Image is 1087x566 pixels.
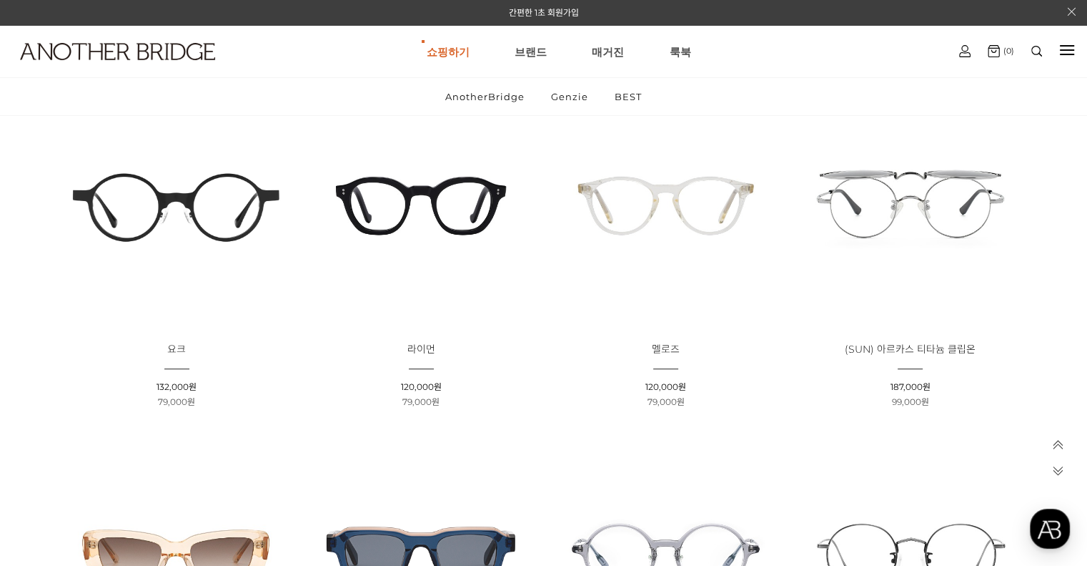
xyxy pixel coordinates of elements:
[1000,46,1014,56] span: (0)
[793,88,1028,323] img: ARKAS TITANIUM CLIP-ON 선글라스 - 티타늄 소재와 세련된 디자인의 클립온 이미지
[221,469,238,480] span: 설정
[167,343,186,356] span: 요크
[652,343,680,356] span: 멜로즈
[167,344,186,355] a: 요크
[7,43,170,95] a: logo
[670,26,691,77] a: 룩북
[1031,46,1042,57] img: search
[45,469,54,480] span: 홈
[157,381,197,392] span: 132,000원
[988,45,1000,57] img: cart
[304,88,538,323] img: ライマン 블랙 글라스 - 다양한 스타일에 어울리는 세련된 디자인의 아이웨어 이미지
[509,7,579,18] a: 간편한 1초 회원가입
[592,26,624,77] a: 매거진
[433,78,537,115] a: AnotherBridge
[548,88,783,323] img: 멜로즈 - 투명 안경, 다양한 스타일에 어울리는 상품 이미지
[988,45,1014,57] a: (0)
[94,447,184,483] a: 대화
[131,469,148,481] span: 대화
[402,396,440,407] span: 79,000원
[645,381,686,392] span: 120,000원
[647,396,685,407] span: 79,000원
[652,344,680,355] a: 멜로즈
[602,78,654,115] a: BEST
[892,396,929,407] span: 99,000원
[959,45,971,57] img: cart
[407,343,435,356] span: 라이먼
[427,26,470,77] a: 쇼핑하기
[59,88,294,323] img: 요크 글라스 - 트렌디한 디자인의 유니크한 안경 이미지
[407,344,435,355] a: 라이먼
[158,396,195,407] span: 79,000원
[515,26,547,77] a: 브랜드
[401,381,442,392] span: 120,000원
[184,447,274,483] a: 설정
[890,381,930,392] span: 187,000원
[539,78,600,115] a: Genzie
[4,447,94,483] a: 홈
[845,344,976,355] a: (SUN) 아르카스 티타늄 클립온
[20,43,215,60] img: logo
[845,343,976,356] span: (SUN) 아르카스 티타늄 클립온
